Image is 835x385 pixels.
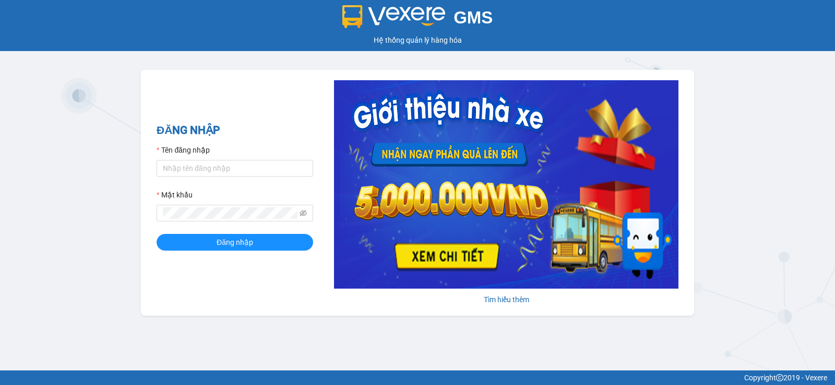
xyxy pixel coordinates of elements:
[334,80,678,289] img: banner-0
[334,294,678,305] div: Tìm hiểu thêm
[8,372,827,383] div: Copyright 2019 - Vexere
[217,237,253,248] span: Đăng nhập
[342,16,493,24] a: GMS
[157,144,210,156] label: Tên đăng nhập
[3,34,832,46] div: Hệ thống quản lý hàng hóa
[454,8,493,27] span: GMS
[163,207,297,219] input: Mật khẩu
[776,374,783,381] span: copyright
[157,160,313,177] input: Tên đăng nhập
[157,122,313,139] h2: ĐĂNG NHẬP
[342,5,446,28] img: logo 2
[157,189,193,201] label: Mật khẩu
[157,234,313,251] button: Đăng nhập
[300,209,307,217] span: eye-invisible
